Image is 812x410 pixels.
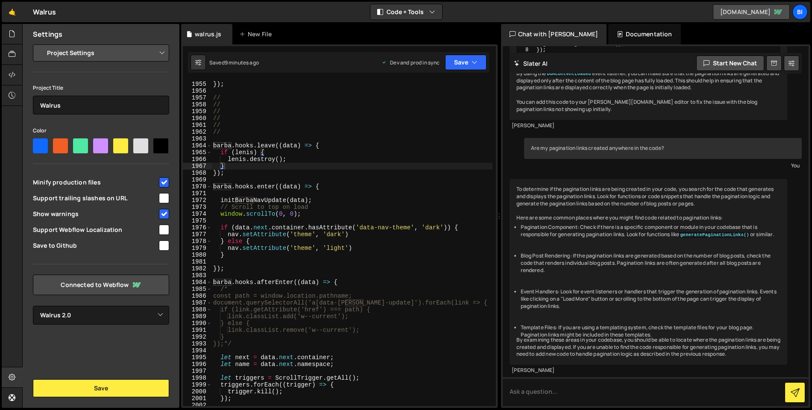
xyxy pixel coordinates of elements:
div: 1997 [183,368,212,375]
span: Minify production files [33,178,158,187]
div: 1970 [183,183,212,190]
div: 1998 [183,375,212,381]
div: 1980 [183,252,212,258]
div: You [526,161,800,170]
div: 2001 [183,395,212,402]
div: 1995 [183,354,212,361]
div: Chat with [PERSON_NAME] [501,24,607,44]
div: 1994 [183,347,212,354]
div: Saved [209,59,259,66]
div: 1993 [183,340,212,347]
div: 1959 [183,108,212,115]
div: Are my pagination links created anywhere in the code? [524,138,802,159]
li: Event Handlers: Look for event listeners or handlers that trigger the generation of pagination li... [521,288,781,310]
div: 1962 [183,129,212,135]
div: Walrus [33,7,56,17]
div: 1964 [183,142,212,149]
div: 1958 [183,101,212,108]
div: 1986 [183,293,212,299]
code: DOMContentLoaded [546,71,592,77]
div: 1969 [183,176,212,183]
div: 1975 [183,217,212,224]
div: 1967 [183,163,212,170]
div: 1985 [183,286,212,293]
div: 8 [517,47,534,53]
div: 1988 [183,306,212,313]
span: Support trailing slashes on URL [33,194,158,202]
div: 1960 [183,115,212,122]
div: To determine if the pagination links are being created in your code, you search for the code that... [510,179,788,365]
div: 1976 [183,224,212,231]
label: Color [33,126,47,135]
div: 1990 [183,320,212,327]
h2: Slater AI [514,59,548,67]
div: [PERSON_NAME] [512,122,786,129]
div: 1984 [183,279,212,286]
div: 1992 [183,334,212,340]
div: 1956 [183,88,212,94]
div: 1963 [183,135,212,142]
div: 1977 [183,231,212,238]
div: New File [239,30,275,38]
div: Dev and prod in sync [381,59,440,66]
div: 1966 [183,156,212,163]
li: Template Files: If you are using a templating system, check the template files for your blog page... [521,324,781,339]
div: 1973 [183,204,212,211]
div: 1972 [183,197,212,204]
a: Bi [792,4,808,20]
span: Show warnings [33,210,158,218]
div: 1971 [183,190,212,197]
div: 1989 [183,313,212,320]
div: 1968 [183,170,212,176]
div: 1996 [183,361,212,368]
button: Start new chat [696,56,764,71]
div: 9 minutes ago [225,59,259,66]
div: 1981 [183,258,212,265]
div: 1982 [183,265,212,272]
div: 1979 [183,245,212,252]
div: 1955 [183,81,212,88]
span: Save to Github [33,241,158,250]
button: Save [33,379,169,397]
code: generatePaginationLinks() [679,232,750,238]
a: 🤙 [2,2,23,22]
div: [PERSON_NAME] [512,367,786,374]
h2: Settings [33,29,62,39]
li: Pagination Component: Check if there is a specific component or module in your codebase that is r... [521,224,781,238]
div: 1965 [183,149,212,156]
li: Blog Post Rendering: If the pagination links are generated based on the number of blog posts, che... [521,252,781,274]
div: 1999 [183,381,212,388]
div: 2002 [183,402,212,409]
div: 1957 [183,94,212,101]
div: walrus.js [195,30,221,38]
div: 1987 [183,299,212,306]
div: 1983 [183,272,212,279]
div: 1991 [183,327,212,334]
button: Save [445,55,487,70]
div: Documentation [608,24,680,44]
div: 1974 [183,211,212,217]
div: 1961 [183,122,212,129]
a: [DOMAIN_NAME] [713,4,790,20]
span: Support Webflow Localization [33,225,158,234]
a: Connected to Webflow [33,275,169,295]
div: 2000 [183,388,212,395]
label: Project Title [33,84,63,92]
input: Project name [33,96,169,114]
button: Code + Tools [370,4,442,20]
div: 1978 [183,238,212,245]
